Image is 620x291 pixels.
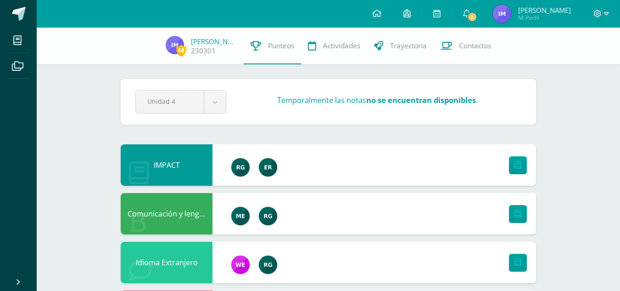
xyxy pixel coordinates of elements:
img: 24ef3269677dd7dd963c57b86ff4a022.png [231,158,250,177]
span: Punteos [268,41,294,51]
a: Actividades [301,28,367,64]
span: 68 [176,45,186,56]
a: Unidad 4 [136,91,226,113]
span: Contactos [459,41,491,51]
a: Contactos [434,28,498,64]
img: 43406b00e4edbe00e0fe2658b7eb63de.png [259,158,277,177]
img: 24ef3269677dd7dd963c57b86ff4a022.png [259,207,277,225]
h3: Temporalmente las notas . [277,95,478,105]
span: Mi Perfil [518,14,571,22]
img: b3fb3f58a32acb5e0d680de0dca8abbe.png [493,5,511,23]
div: Idioma Extranjero [121,242,212,283]
a: Punteos [244,28,301,64]
a: Trayectoria [367,28,434,64]
a: [PERSON_NAME] [191,37,237,46]
span: Trayectoria [390,41,427,51]
span: [PERSON_NAME] [518,6,571,15]
strong: no se encuentran disponibles [366,95,476,105]
img: e5319dee200a4f57f0a5ff00aaca67bb.png [231,207,250,225]
div: Comunicación y lenguaje [121,193,212,234]
img: b3fb3f58a32acb5e0d680de0dca8abbe.png [166,36,184,54]
div: IMPACT [121,144,212,186]
a: 230301 [191,46,216,56]
img: 24ef3269677dd7dd963c57b86ff4a022.png [259,256,277,274]
span: Actividades [323,41,360,51]
span: Unidad 4 [147,91,192,112]
img: 8c5e9009d7ac1927ca83db190ae0c641.png [231,256,250,274]
span: 2 [467,12,477,22]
